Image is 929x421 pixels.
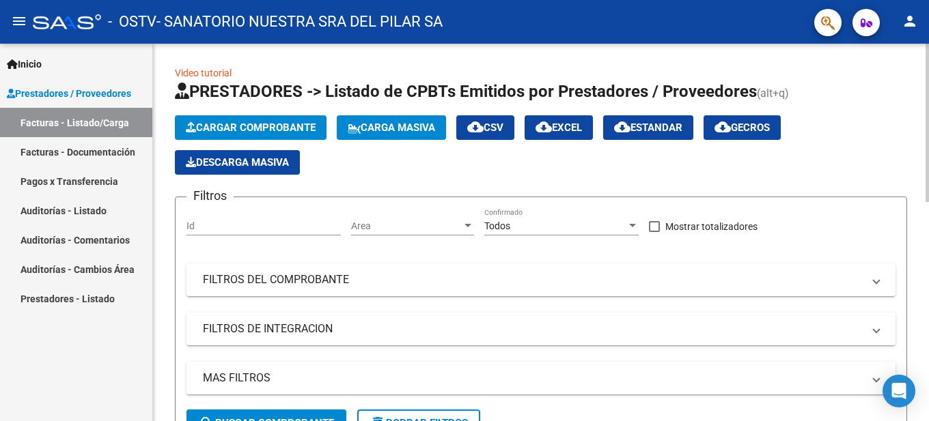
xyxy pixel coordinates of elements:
[156,7,443,37] span: - SANATORIO NUESTRA SRA DEL PILAR SA
[203,272,863,287] mat-panel-title: FILTROS DEL COMPROBANTE
[484,220,510,231] span: Todos
[186,313,896,345] mat-expansion-panel-header: FILTROS DE INTEGRACION
[7,86,131,101] span: Prestadores / Proveedores
[203,371,863,386] mat-panel-title: MAS FILTROS
[536,119,552,135] mat-icon: cloud_download
[175,150,300,175] button: Descarga Masiva
[186,362,896,394] mat-expansion-panel-header: MAS FILTROS
[337,115,446,140] button: Carga Masiva
[203,321,863,336] mat-panel-title: FILTROS DE INTEGRACION
[603,115,693,140] button: Estandar
[186,263,896,296] mat-expansion-panel-header: FILTROS DEL COMPROBANTE
[536,121,582,134] span: EXCEL
[665,218,758,235] span: Mostrar totalizadores
[351,220,462,232] span: Area
[11,13,27,29] mat-icon: menu
[883,375,915,407] div: Open Intercom Messenger
[757,87,789,100] span: (alt+q)
[614,119,630,135] mat-icon: cloud_download
[175,150,300,175] app-download-masive: Descarga masiva de comprobantes (adjuntos)
[614,121,682,134] span: Estandar
[467,121,503,134] span: CSV
[175,82,757,101] span: PRESTADORES -> Listado de CPBTs Emitidos por Prestadores / Proveedores
[456,115,514,140] button: CSV
[902,13,918,29] mat-icon: person
[348,121,435,134] span: Carga Masiva
[525,115,593,140] button: EXCEL
[704,115,781,140] button: Gecros
[186,186,234,205] h3: Filtros
[186,121,316,134] span: Cargar Comprobante
[186,156,289,169] span: Descarga Masiva
[715,119,731,135] mat-icon: cloud_download
[467,119,484,135] mat-icon: cloud_download
[175,115,327,140] button: Cargar Comprobante
[715,121,770,134] span: Gecros
[108,7,156,37] span: - OSTV
[175,68,232,78] a: Video tutorial
[7,57,42,72] span: Inicio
